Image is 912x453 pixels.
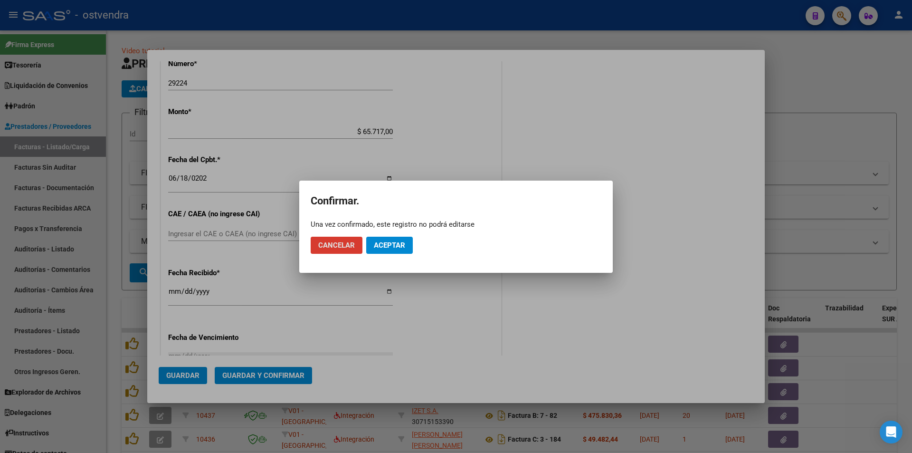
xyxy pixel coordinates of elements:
[374,241,405,250] span: Aceptar
[311,237,362,254] button: Cancelar
[311,192,601,210] h2: Confirmar.
[366,237,413,254] button: Aceptar
[880,421,902,443] div: Open Intercom Messenger
[311,220,601,229] div: Una vez confirmado, este registro no podrá editarse
[318,241,355,250] span: Cancelar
